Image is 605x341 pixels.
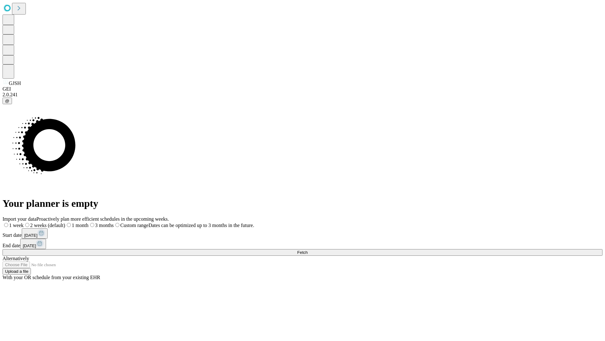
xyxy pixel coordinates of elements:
span: 1 month [72,223,89,228]
button: @ [3,98,12,104]
input: 1 week [4,223,8,227]
span: Alternatively [3,256,29,261]
span: [DATE] [23,243,36,248]
button: Fetch [3,249,602,256]
span: 2 weeks (default) [30,223,65,228]
button: [DATE] [22,228,48,239]
input: 1 month [67,223,71,227]
span: Import your data [3,216,37,222]
span: [DATE] [24,233,37,238]
input: 2 weeks (default) [25,223,29,227]
span: @ [5,99,9,103]
span: Custom range [120,223,148,228]
span: 1 week [9,223,24,228]
div: 2.0.241 [3,92,602,98]
span: Proactively plan more efficient schedules in the upcoming weeks. [37,216,169,222]
div: End date [3,239,602,249]
div: GEI [3,86,602,92]
span: Fetch [297,250,308,255]
span: Dates can be optimized up to 3 months in the future. [148,223,254,228]
input: Custom rangeDates can be optimized up to 3 months in the future. [115,223,119,227]
h1: Your planner is empty [3,198,602,209]
span: With your OR schedule from your existing EHR [3,275,100,280]
span: 3 months [95,223,114,228]
button: Upload a file [3,268,31,275]
input: 3 months [90,223,94,227]
div: Start date [3,228,602,239]
span: GJSH [9,81,21,86]
button: [DATE] [20,239,46,249]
